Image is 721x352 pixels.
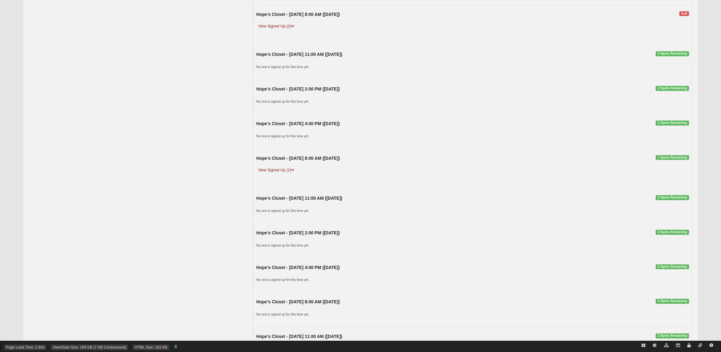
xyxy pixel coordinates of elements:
small: No one is signed up for this time yet. [256,134,309,138]
strong: Hope's Closet - [DATE] 11:00 AM ([DATE]) [256,196,342,201]
small: No one is signed up for this time yet. [256,312,309,316]
small: No one is signed up for this time yet. [256,209,309,213]
span: 2 Spots Remaining [656,195,689,200]
a: Child Pages (Alt+L) [660,341,672,350]
span: 2 Spots Remaining [656,86,689,91]
a: Block Configuration (Alt-B) [638,341,649,350]
a: Page Properties (Alt+P) [649,341,660,350]
strong: Hope's Closet - [DATE] 11:00 AM ([DATE]) [256,334,342,339]
a: Page Load Time: 2.84s [6,345,44,350]
small: No one is signed up for this time yet. [256,278,309,281]
a: Add Short Link [695,341,706,350]
strong: Hope's Closet - [DATE] 2:00 PM ([DATE]) [256,230,340,235]
strong: Hope's Closet - [DATE] 11:00 AM ([DATE]) [256,52,342,57]
span: ViewState Size: 168 KB (7 KB Compressed) [51,345,128,350]
span: 2 Spots Remaining [656,264,689,269]
small: No one is signed up for this time yet. [256,65,309,69]
small: No one is signed up for this time yet. [256,243,309,247]
a: Page Zones (Alt+Z) [672,341,684,350]
strong: Hope's Closet - [DATE] 8:00 AM ([DATE]) [256,156,340,161]
a: Web cache enabled [174,344,177,350]
small: No one is signed up for this time yet. [256,100,309,103]
strong: Hope's Closet - [DATE] 2:00 PM ([DATE]) [256,86,340,91]
span: 2 Spots Remaining [656,299,689,304]
span: Full [679,11,689,16]
span: HTML Size: 193 KB [133,345,169,350]
a: Rock Information [706,341,717,350]
span: 2 Spots Remaining [656,230,689,235]
strong: Hope's Closet - [DATE] 8:00 AM ([DATE]) [256,12,340,17]
a: View Signed Up (1) [256,167,296,174]
strong: Hope's Closet - [DATE] 8:00 AM ([DATE]) [256,299,340,304]
a: Page Security [684,341,695,350]
span: 2 Spots Remaining [656,51,689,56]
span: 2 Spots Remaining [656,333,689,338]
a: View Signed Up (2) [256,23,296,30]
span: 1 Spots Remaining [656,155,689,160]
strong: Hope's Closet - [DATE] 4:00 PM ([DATE]) [256,121,340,126]
span: 2 Spots Remaining [656,120,689,125]
strong: Hope's Closet - [DATE] 4:00 PM ([DATE]) [256,265,340,270]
